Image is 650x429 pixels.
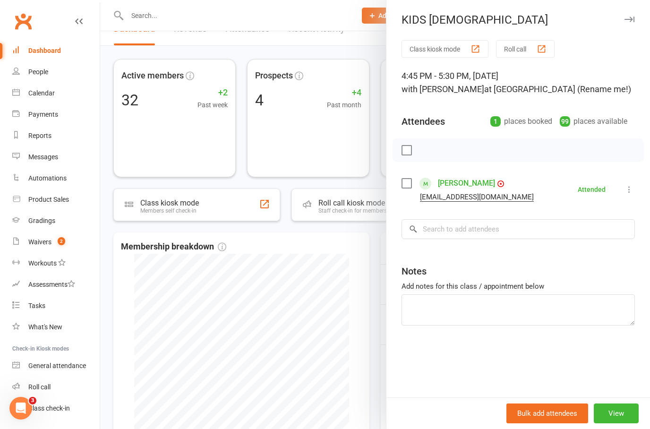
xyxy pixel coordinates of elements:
[12,317,100,338] a: What's New
[402,115,445,128] div: Attendees
[12,210,100,232] a: Gradings
[28,196,69,203] div: Product Sales
[9,397,32,420] iframe: Intercom live chat
[28,68,48,76] div: People
[28,174,67,182] div: Automations
[12,104,100,125] a: Payments
[28,217,55,224] div: Gradings
[28,362,86,369] div: General attendance
[28,111,58,118] div: Payments
[402,265,427,278] div: Notes
[28,132,51,139] div: Reports
[58,237,65,245] span: 2
[594,403,639,423] button: View
[12,274,100,295] a: Assessments
[12,83,100,104] a: Calendar
[490,115,552,128] div: places booked
[28,238,51,246] div: Waivers
[12,189,100,210] a: Product Sales
[12,146,100,168] a: Messages
[402,219,635,239] input: Search to add attendees
[506,403,588,423] button: Bulk add attendees
[28,323,62,331] div: What's New
[28,383,51,391] div: Roll call
[12,232,100,253] a: Waivers 2
[402,40,488,58] button: Class kiosk mode
[386,13,650,26] div: KIDS [DEMOGRAPHIC_DATA]
[438,176,495,191] a: [PERSON_NAME]
[12,398,100,419] a: Class kiosk mode
[12,125,100,146] a: Reports
[12,253,100,274] a: Workouts
[12,40,100,61] a: Dashboard
[28,153,58,161] div: Messages
[578,186,606,193] div: Attended
[28,47,61,54] div: Dashboard
[28,281,75,288] div: Assessments
[496,40,555,58] button: Roll call
[28,259,57,267] div: Workouts
[12,168,100,189] a: Automations
[402,84,484,94] span: with [PERSON_NAME]
[28,302,45,309] div: Tasks
[402,281,635,292] div: Add notes for this class / appointment below
[11,9,35,33] a: Clubworx
[12,295,100,317] a: Tasks
[28,404,70,412] div: Class check-in
[29,397,36,404] span: 3
[484,84,631,94] span: at [GEOGRAPHIC_DATA] (Rename me!)
[12,377,100,398] a: Roll call
[560,115,627,128] div: places available
[12,355,100,377] a: General attendance kiosk mode
[12,61,100,83] a: People
[28,89,55,97] div: Calendar
[490,116,501,127] div: 1
[402,69,635,96] div: 4:45 PM - 5:30 PM, [DATE]
[560,116,570,127] div: 99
